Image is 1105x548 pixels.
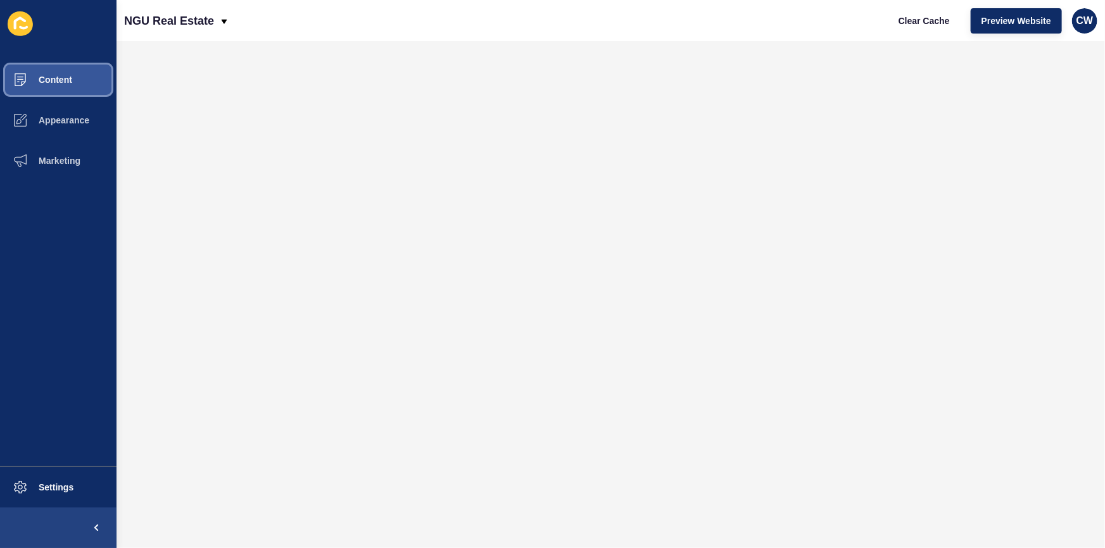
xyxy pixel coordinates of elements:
span: CW [1077,15,1094,27]
button: Clear Cache [888,8,961,34]
button: Preview Website [971,8,1062,34]
span: Clear Cache [899,15,950,27]
span: Preview Website [982,15,1051,27]
p: NGU Real Estate [124,5,214,37]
